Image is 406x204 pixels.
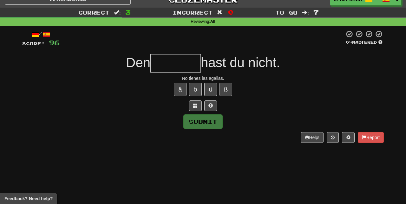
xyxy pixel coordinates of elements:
[313,8,319,16] span: 7
[210,19,215,24] strong: All
[189,83,202,96] button: ö
[174,83,187,96] button: ä
[358,132,384,143] button: Report
[228,8,233,16] span: 0
[219,83,232,96] button: ß
[302,10,309,15] span: :
[126,55,150,70] span: Den
[4,195,53,202] span: Open feedback widget
[217,10,224,15] span: :
[114,10,121,15] span: :
[125,8,131,16] span: 3
[22,75,384,81] div: No tienes las agallas.
[344,40,384,45] div: Mastered
[275,9,298,16] span: To go
[173,9,213,16] span: Incorrect
[49,39,60,47] span: 96
[189,100,202,111] button: Switch sentence to multiple choice alt+p
[327,132,339,143] button: Round history (alt+y)
[201,55,280,70] span: hast du nicht.
[78,9,109,16] span: Correct
[301,132,324,143] button: Help!
[22,41,45,46] span: Score:
[346,40,352,45] span: 0 %
[204,100,217,111] button: Single letter hint - you only get 1 per sentence and score half the points! alt+h
[204,83,217,96] button: ü
[22,30,60,38] div: /
[183,114,223,129] button: Submit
